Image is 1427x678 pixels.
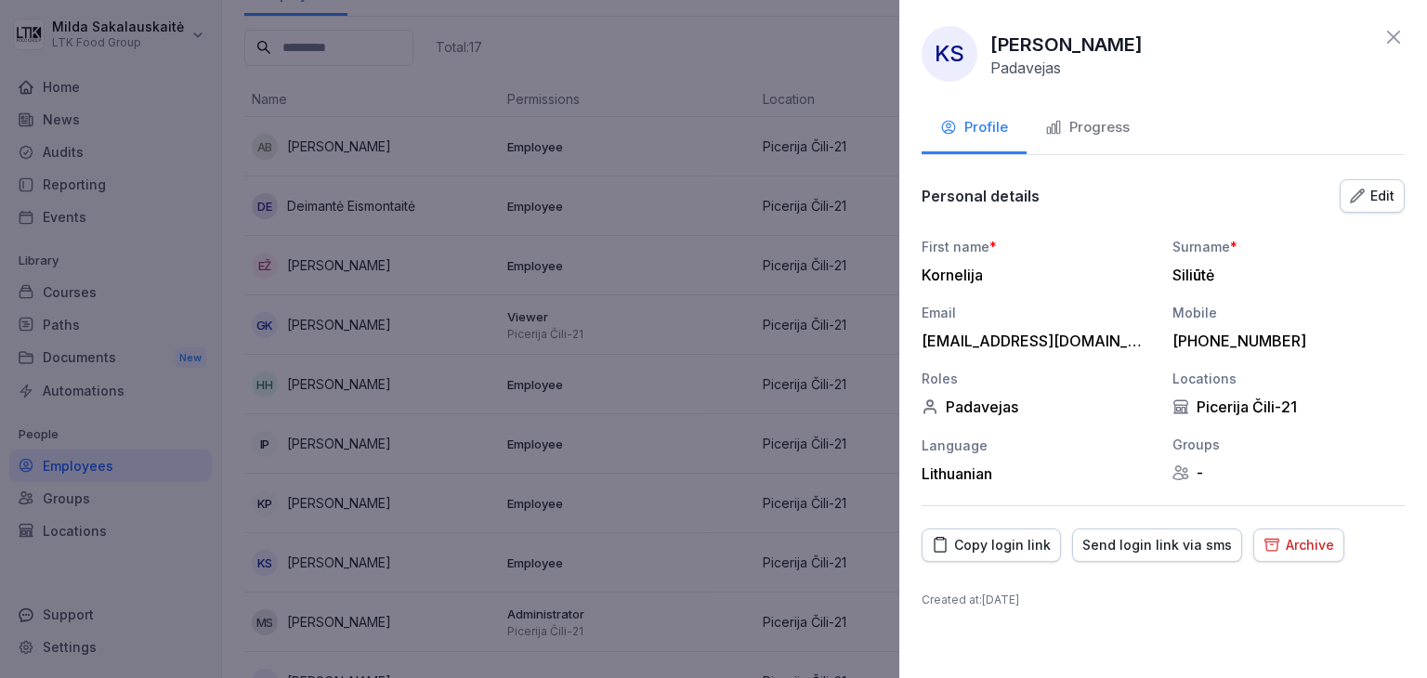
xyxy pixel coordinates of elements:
[922,266,1145,284] div: Kornelija
[1350,186,1394,206] div: Edit
[1082,535,1232,555] div: Send login link via sms
[922,303,1154,322] div: Email
[922,592,1405,608] p: Created at : [DATE]
[1263,535,1334,555] div: Archive
[1172,303,1405,322] div: Mobile
[922,332,1145,350] div: [EMAIL_ADDRESS][DOMAIN_NAME]
[940,117,1008,138] div: Profile
[922,104,1027,154] button: Profile
[922,398,1154,416] div: Padavejas
[990,31,1143,59] p: [PERSON_NAME]
[932,535,1051,555] div: Copy login link
[922,187,1040,205] p: Personal details
[1027,104,1148,154] button: Progress
[1172,398,1405,416] div: Picerija Čili-21
[1340,179,1405,213] button: Edit
[922,26,977,82] div: KS
[1172,266,1395,284] div: Siliūtė
[1172,237,1405,256] div: Surname
[1172,435,1405,454] div: Groups
[922,369,1154,388] div: Roles
[1045,117,1130,138] div: Progress
[922,464,1154,483] div: Lithuanian
[1072,528,1242,562] button: Send login link via sms
[922,436,1154,455] div: Language
[1253,528,1344,562] button: Archive
[922,528,1061,562] button: Copy login link
[922,237,1154,256] div: First name
[990,59,1061,77] p: Padavejas
[1172,463,1405,482] div: -
[1172,332,1395,350] div: [PHONE_NUMBER]
[1172,369,1405,388] div: Locations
